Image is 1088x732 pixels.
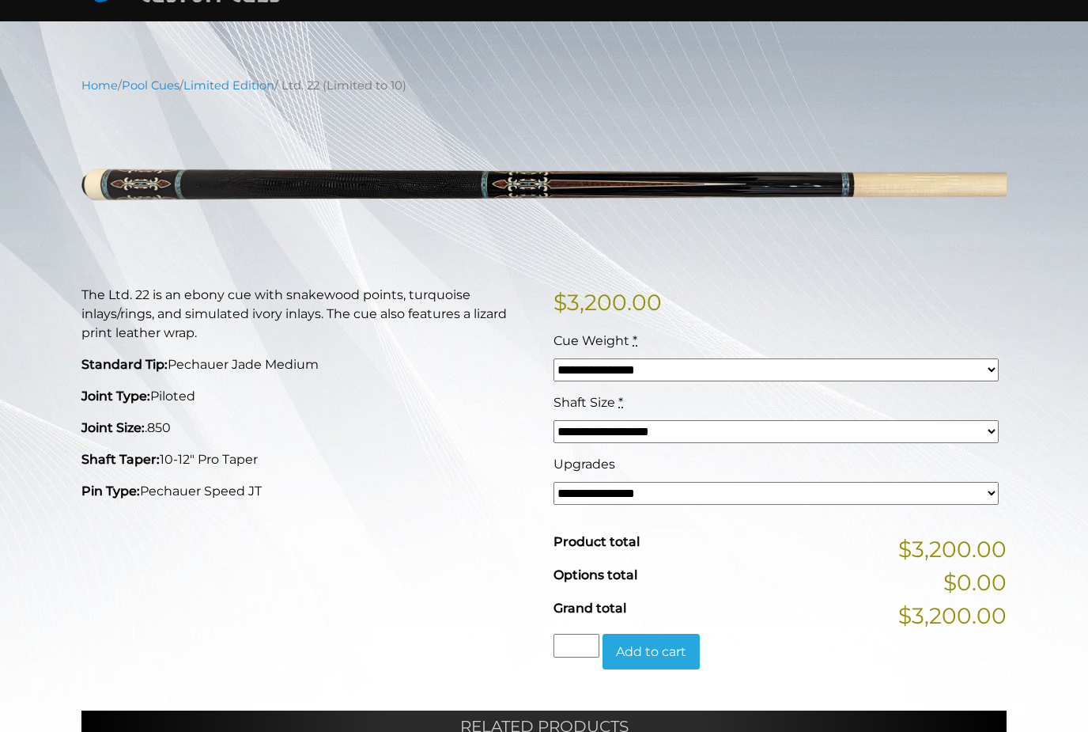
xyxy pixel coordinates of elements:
[81,78,118,93] a: Home
[81,420,145,435] strong: Joint Size:
[81,77,1007,94] nav: Breadcrumb
[553,333,629,348] span: Cue Weight
[81,484,140,499] strong: Pin Type:
[553,289,567,316] span: $
[553,395,615,410] span: Shaft Size
[898,599,1007,632] span: $3,200.00
[553,289,662,316] bdi: 3,200.00
[943,566,1007,599] span: $0.00
[81,452,160,467] strong: Shaft Taper:
[553,567,637,582] span: Options total
[183,78,274,93] a: Limited Edition
[553,634,599,658] input: Product quantity
[122,78,179,93] a: Pool Cues
[603,634,700,670] button: Add to cart
[553,457,615,472] span: Upgrades
[81,387,535,406] p: Piloted
[898,533,1007,566] span: $3,200.00
[81,419,535,438] p: .850
[553,534,640,549] span: Product total
[553,601,626,616] span: Grand total
[81,482,535,501] p: Pechauer Speed JT
[81,355,535,374] p: Pechauer Jade Medium
[618,395,623,410] abbr: required
[81,450,535,469] p: 10-12″ Pro Taper
[81,106,1007,260] img: ltd-22.png
[633,333,637,348] abbr: required
[81,389,150,404] strong: Joint Type:
[81,286,535,343] p: The Ltd. 22 is an ebony cue with snakewood points, turquoise inlays/rings, and simulated ivory in...
[81,357,168,372] strong: Standard Tip:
